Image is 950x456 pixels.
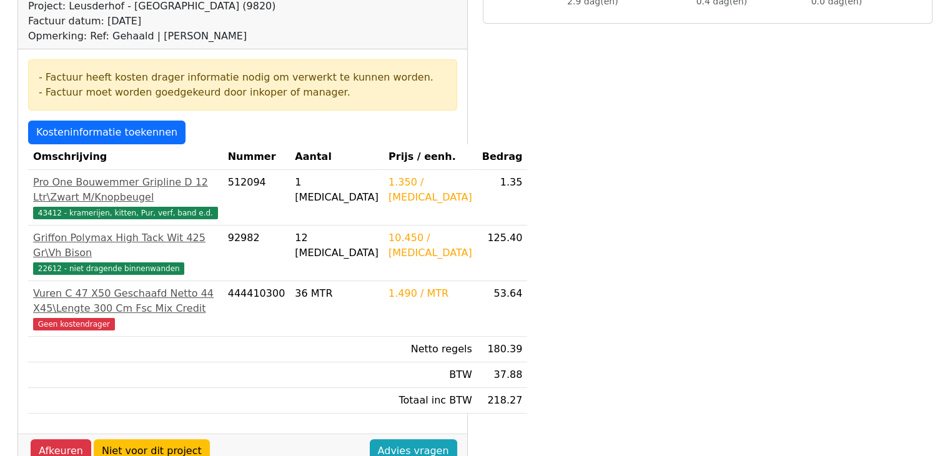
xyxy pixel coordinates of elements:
[295,175,379,205] div: 1 [MEDICAL_DATA]
[33,286,218,331] a: Vuren C 47 X50 Geschaafd Netto 44 X45\Lengte 300 Cm Fsc Mix CreditGeen kostendrager
[388,230,472,260] div: 10.450 / [MEDICAL_DATA]
[477,281,528,337] td: 53.64
[223,226,290,281] td: 92982
[290,144,383,170] th: Aantal
[477,362,528,388] td: 37.88
[39,70,447,85] div: - Factuur heeft kosten drager informatie nodig om verwerkt te kunnen worden.
[383,337,477,362] td: Netto regels
[383,388,477,414] td: Totaal inc BTW
[295,230,379,260] div: 12 [MEDICAL_DATA]
[33,207,218,219] span: 43412 - kramerijen, kitten, Pur, verf, band e.d.
[39,85,447,100] div: - Factuur moet worden goedgekeurd door inkoper of manager.
[477,226,528,281] td: 125.40
[28,144,223,170] th: Omschrijving
[383,144,477,170] th: Prijs / eenh.
[388,286,472,301] div: 1.490 / MTR
[33,230,218,260] div: Griffon Polymax High Tack Wit 425 Gr\Vh Bison
[383,362,477,388] td: BTW
[477,388,528,414] td: 218.27
[28,29,275,44] div: Opmerking: Ref: Gehaald | [PERSON_NAME]
[477,144,528,170] th: Bedrag
[223,144,290,170] th: Nummer
[33,262,184,275] span: 22612 - niet dragende binnenwanden
[28,121,186,144] a: Kosteninformatie toekennen
[28,14,275,29] div: Factuur datum: [DATE]
[223,281,290,337] td: 444410300
[33,230,218,275] a: Griffon Polymax High Tack Wit 425 Gr\Vh Bison22612 - niet dragende binnenwanden
[295,286,379,301] div: 36 MTR
[223,170,290,226] td: 512094
[33,175,218,220] a: Pro One Bouwemmer Gripline D 12 Ltr\Zwart M/Knopbeugel43412 - kramerijen, kitten, Pur, verf, band...
[477,170,528,226] td: 1.35
[477,337,528,362] td: 180.39
[388,175,472,205] div: 1.350 / [MEDICAL_DATA]
[33,286,218,316] div: Vuren C 47 X50 Geschaafd Netto 44 X45\Lengte 300 Cm Fsc Mix Credit
[33,318,115,330] span: Geen kostendrager
[33,175,218,205] div: Pro One Bouwemmer Gripline D 12 Ltr\Zwart M/Knopbeugel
